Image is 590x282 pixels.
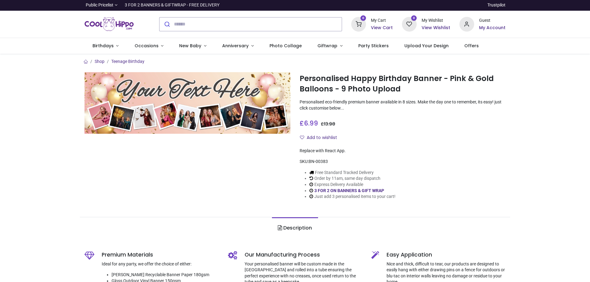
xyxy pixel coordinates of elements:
[111,59,144,64] a: Teenage Birthday
[245,251,362,259] h5: Our Manufacturing Process
[314,188,384,193] a: 3 FOR 2 ON BANNERS & GIFT WRAP
[92,43,114,49] span: Birthdays
[358,43,389,49] span: Party Stickers
[404,43,449,49] span: Upload Your Design
[300,135,304,140] i: Add to wishlist
[85,38,127,54] a: Birthdays
[272,217,318,239] a: Description
[317,43,337,49] span: Giftwrap
[321,121,335,127] span: £
[112,272,219,278] li: [PERSON_NAME] Recyclable Banner Paper 180gsm
[309,194,395,200] li: Just add 3 personalised items to your cart!
[479,25,505,31] a: My Account
[387,251,505,259] h5: Easy Application
[309,159,328,164] span: BN-00383
[371,25,393,31] a: View Cart
[135,43,159,49] span: Occasions
[422,25,450,31] a: View Wishlist
[269,43,302,49] span: Photo Collage
[479,17,505,24] div: Guest
[300,133,342,143] button: Add to wishlistAdd to wishlist
[85,72,290,134] img: Personalised Happy Birthday Banner - Pink & Gold Balloons - 9 Photo Upload
[86,2,113,8] span: Public Pricelist
[422,17,450,24] div: My Wishlist
[171,38,214,54] a: New Baby
[127,38,171,54] a: Occasions
[102,251,219,259] h5: Premium Materials
[351,21,366,26] a: 0
[300,159,505,165] div: SKU:
[324,121,335,127] span: 13.98
[309,170,395,176] li: Free Standard Tracked Delivery
[95,59,104,64] a: Shop
[309,176,395,182] li: Order by 11am, same day dispatch
[304,119,318,128] span: 6.99
[85,16,134,33] img: Cool Hippo
[371,17,393,24] div: My Cart
[464,43,479,49] span: Offers
[214,38,262,54] a: Anniversary
[85,2,117,8] a: Public Pricelist
[222,43,249,49] span: Anniversary
[102,261,219,267] p: Ideal for any party, we offer the choice of either:
[402,21,417,26] a: 0
[125,2,219,8] div: 3 FOR 2 BANNERS & GIFTWRAP - FREE DELIVERY
[487,2,505,8] a: Trustpilot
[85,16,134,33] a: Logo of Cool Hippo
[179,43,201,49] span: New Baby
[159,17,174,31] button: Submit
[300,99,505,111] p: Personalised eco-friendly premium banner available in 8 sizes. Make the day one to remember, its ...
[360,15,366,21] sup: 0
[309,38,350,54] a: Giftwrap
[300,119,318,128] span: £
[309,182,395,188] li: Express Delivery Available
[300,73,505,95] h1: Personalised Happy Birthday Banner - Pink & Gold Balloons - 9 Photo Upload
[411,15,417,21] sup: 0
[300,148,505,154] div: Replace with React App.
